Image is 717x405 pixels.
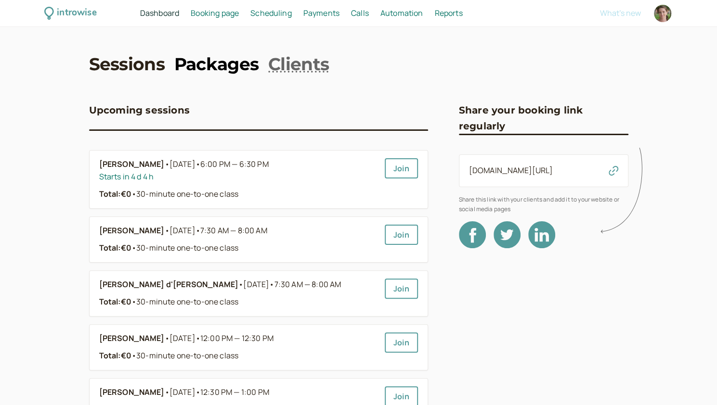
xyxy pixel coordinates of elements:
[99,386,165,399] b: [PERSON_NAME]
[385,278,418,299] a: Join
[268,52,329,76] a: Clients
[89,52,165,76] a: Sessions
[652,3,673,24] a: Account
[99,158,165,171] b: [PERSON_NAME]
[131,350,136,361] span: •
[303,7,339,20] a: Payments
[165,386,169,399] span: •
[250,7,292,20] a: Scheduling
[200,225,267,236] span: 7:30 AM — 8:00 AM
[380,8,423,18] span: Automation
[351,7,369,20] a: Calls
[385,158,418,178] a: Join
[140,7,179,20] a: Dashboard
[196,159,200,169] span: •
[191,7,239,20] a: Booking page
[174,52,259,76] a: Packages
[600,8,641,18] span: What's new
[600,9,641,17] button: What's new
[165,225,169,237] span: •
[274,279,341,290] span: 7:30 AM — 8:00 AM
[99,278,377,308] a: [PERSON_NAME] d'[PERSON_NAME]•[DATE]•7:30 AM — 8:00 AMTotal:€0•30-minute one-to-one class
[131,350,238,361] span: 30-minute one-to-one class
[434,8,462,18] span: Reports
[165,332,169,345] span: •
[165,158,169,171] span: •
[200,387,269,397] span: 12:30 PM — 1:00 PM
[169,386,269,399] span: [DATE]
[196,387,200,397] span: •
[196,225,200,236] span: •
[196,333,200,343] span: •
[131,296,238,307] span: 30-minute one-to-one class
[200,159,269,169] span: 6:00 PM — 6:30 PM
[99,332,165,345] b: [PERSON_NAME]
[89,102,190,118] h3: Upcoming sessions
[99,225,165,237] b: [PERSON_NAME]
[44,6,97,21] a: introwise
[99,189,131,199] strong: Total: €0
[99,242,131,253] strong: Total: €0
[169,332,274,345] span: [DATE]
[99,158,377,201] a: [PERSON_NAME]•[DATE]•6:00 PM — 6:30 PMStarts in 4 d 4 hTotal:€0•30-minute one-to-one class
[191,8,239,18] span: Booking page
[385,225,418,245] a: Join
[351,8,369,18] span: Calls
[469,165,553,176] a: [DOMAIN_NAME][URL]
[99,350,131,361] strong: Total: €0
[269,279,274,290] span: •
[99,171,377,183] div: Starts in 4 d 4 h
[169,225,267,237] span: [DATE]
[238,278,243,291] span: •
[131,242,238,253] span: 30-minute one-to-one class
[99,278,239,291] b: [PERSON_NAME] d'[PERSON_NAME]
[169,158,269,171] span: [DATE]
[99,332,377,362] a: [PERSON_NAME]•[DATE]•12:00 PM — 12:30 PMTotal:€0•30-minute one-to-one class
[380,7,423,20] a: Automation
[131,189,136,199] span: •
[385,332,418,353] a: Join
[99,225,377,254] a: [PERSON_NAME]•[DATE]•7:30 AM — 8:00 AMTotal:€0•30-minute one-to-one class
[459,195,628,214] span: Share this link with your clients and add it to your website or social media pages
[250,8,292,18] span: Scheduling
[57,6,96,21] div: introwise
[131,296,136,307] span: •
[99,296,131,307] strong: Total: €0
[434,7,462,20] a: Reports
[131,242,136,253] span: •
[303,8,339,18] span: Payments
[131,189,238,199] span: 30-minute one-to-one class
[140,8,179,18] span: Dashboard
[200,333,274,343] span: 12:00 PM — 12:30 PM
[243,278,341,291] span: [DATE]
[669,359,717,405] iframe: Chat Widget
[459,102,628,134] h3: Share your booking link regularly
